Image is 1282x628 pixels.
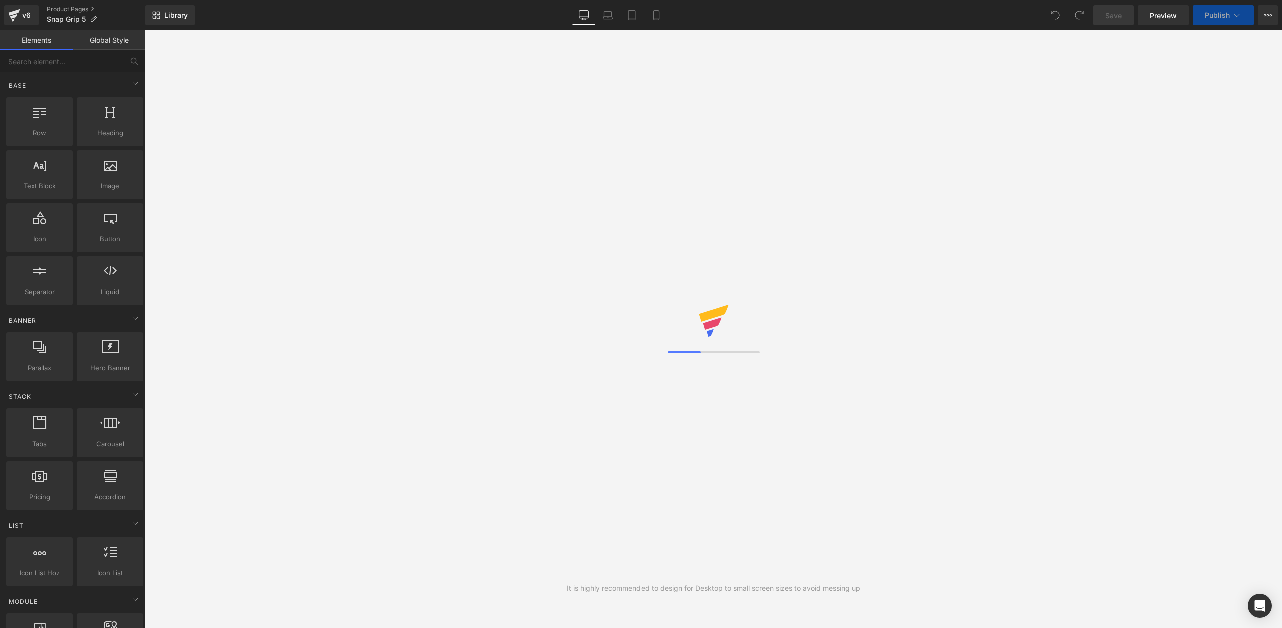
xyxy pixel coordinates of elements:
[1105,10,1122,21] span: Save
[9,568,70,578] span: Icon List Hoz
[1045,5,1065,25] button: Undo
[80,181,140,191] span: Image
[1248,594,1272,618] div: Open Intercom Messenger
[567,583,860,594] div: It is highly recommended to design for Desktop to small screen sizes to avoid messing up
[596,5,620,25] a: Laptop
[8,521,25,530] span: List
[8,316,37,325] span: Banner
[4,5,39,25] a: v6
[80,234,140,244] span: Button
[1150,10,1177,21] span: Preview
[9,363,70,373] span: Parallax
[80,492,140,502] span: Accordion
[572,5,596,25] a: Desktop
[9,128,70,138] span: Row
[47,5,145,13] a: Product Pages
[1258,5,1278,25] button: More
[1205,11,1230,19] span: Publish
[1193,5,1254,25] button: Publish
[164,11,188,20] span: Library
[9,234,70,244] span: Icon
[620,5,644,25] a: Tablet
[20,9,33,22] div: v6
[9,181,70,191] span: Text Block
[9,439,70,449] span: Tabs
[8,597,39,606] span: Module
[9,287,70,297] span: Separator
[73,30,145,50] a: Global Style
[9,492,70,502] span: Pricing
[80,439,140,449] span: Carousel
[1069,5,1089,25] button: Redo
[644,5,668,25] a: Mobile
[8,392,32,401] span: Stack
[80,568,140,578] span: Icon List
[80,363,140,373] span: Hero Banner
[1138,5,1189,25] a: Preview
[80,287,140,297] span: Liquid
[145,5,195,25] a: New Library
[80,128,140,138] span: Heading
[8,81,27,90] span: Base
[47,15,86,23] span: Snap Grip 5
